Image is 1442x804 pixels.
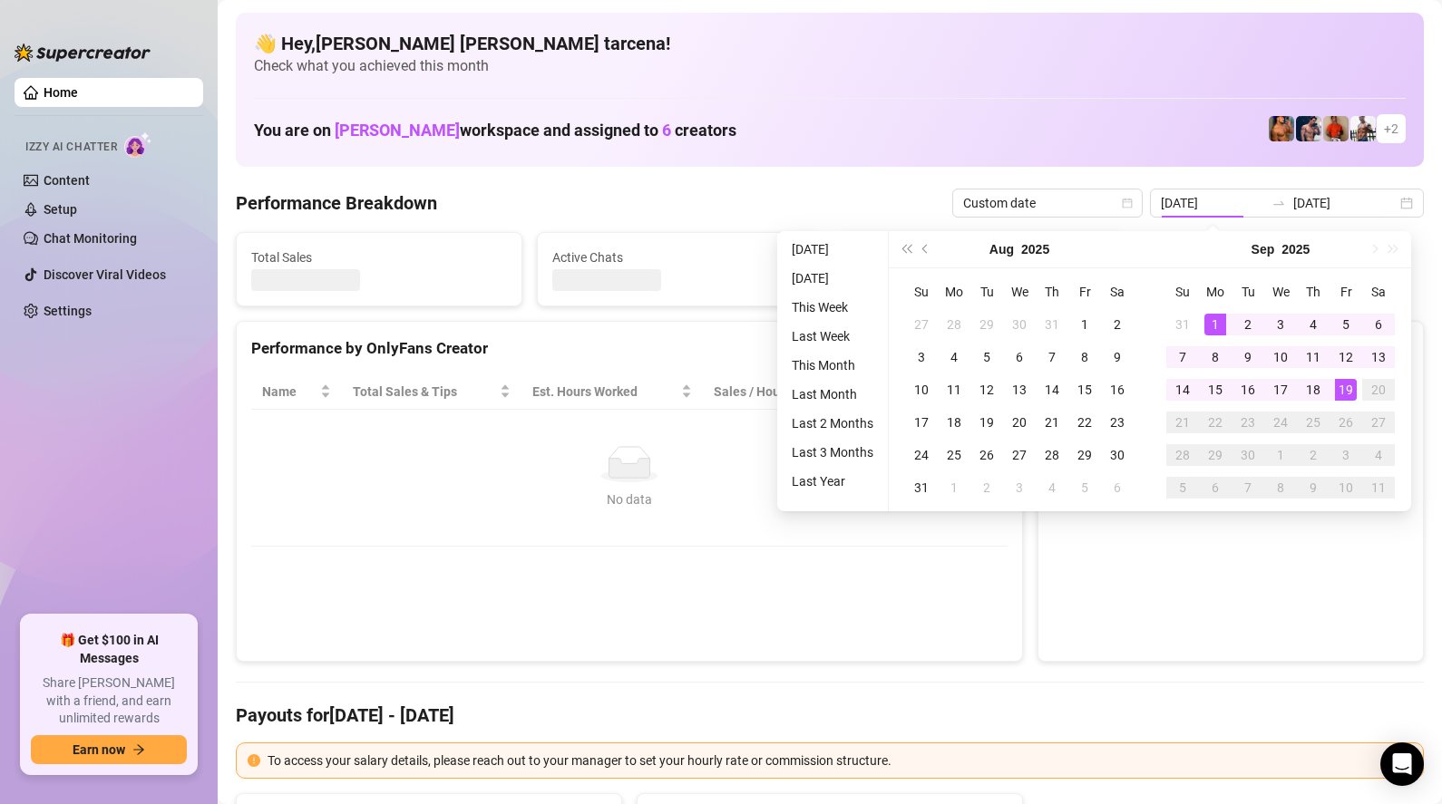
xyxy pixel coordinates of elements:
[1053,336,1408,361] div: Sales by OnlyFans Creator
[963,189,1132,217] span: Custom date
[853,247,1108,267] span: Messages Sent
[73,742,125,757] span: Earn now
[44,231,137,246] a: Chat Monitoring
[840,374,1008,410] th: Chat Conversion
[1271,196,1286,210] span: to
[251,336,1008,361] div: Performance by OnlyFans Creator
[31,674,187,728] span: Share [PERSON_NAME] with a friend, and earn unlimited rewards
[251,247,507,267] span: Total Sales
[662,121,671,140] span: 6
[31,632,187,667] span: 🎁 Get $100 in AI Messages
[44,304,92,318] a: Settings
[44,267,166,282] a: Discover Viral Videos
[1296,116,1321,141] img: Axel
[254,31,1406,56] h4: 👋 Hey, [PERSON_NAME] [PERSON_NAME] tarcena !
[1380,742,1424,786] div: Open Intercom Messenger
[236,190,437,216] h4: Performance Breakdown
[335,121,460,140] span: [PERSON_NAME]
[254,121,736,140] h1: You are on workspace and assigned to creators
[251,374,342,410] th: Name
[236,702,1424,728] h4: Payouts for [DATE] - [DATE]
[268,751,1412,770] div: To access your salary details, please reach out to your manager to set your hourly rate or commis...
[1271,196,1286,210] span: swap-right
[714,382,814,402] span: Sales / Hour
[254,56,1406,76] span: Check what you achieved this month
[851,382,983,402] span: Chat Conversion
[132,743,145,756] span: arrow-right
[342,374,521,410] th: Total Sales & Tips
[269,489,989,509] div: No data
[124,131,152,158] img: AI Chatter
[31,735,187,764] button: Earn nowarrow-right
[1384,119,1398,139] span: + 2
[1293,193,1397,213] input: End date
[44,173,90,188] a: Content
[25,139,117,156] span: Izzy AI Chatter
[703,374,840,410] th: Sales / Hour
[1122,198,1133,208] span: calendar
[552,247,808,267] span: Active Chats
[15,44,151,62] img: logo-BBDzfeDw.svg
[1269,116,1294,141] img: JG
[44,202,77,217] a: Setup
[262,382,317,402] span: Name
[1323,116,1349,141] img: Justin
[44,85,78,100] a: Home
[1350,116,1376,141] img: JUSTIN
[248,754,260,767] span: exclamation-circle
[1161,193,1264,213] input: Start date
[532,382,677,402] div: Est. Hours Worked
[353,382,496,402] span: Total Sales & Tips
